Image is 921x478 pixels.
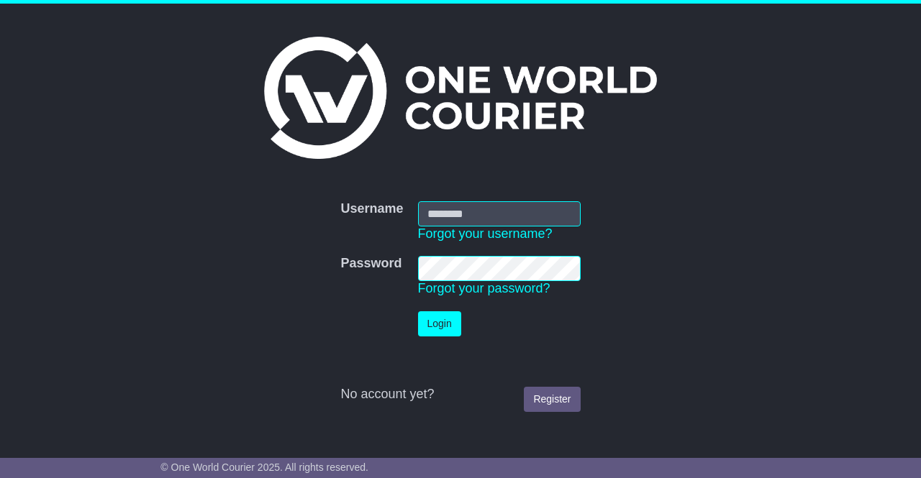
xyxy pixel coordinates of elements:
[524,387,580,412] a: Register
[418,311,461,336] button: Login
[264,37,657,159] img: One World
[418,281,550,295] a: Forgot your password?
[418,226,553,241] a: Forgot your username?
[340,256,401,272] label: Password
[160,461,368,473] span: © One World Courier 2025. All rights reserved.
[340,201,403,217] label: Username
[340,387,580,403] div: No account yet?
